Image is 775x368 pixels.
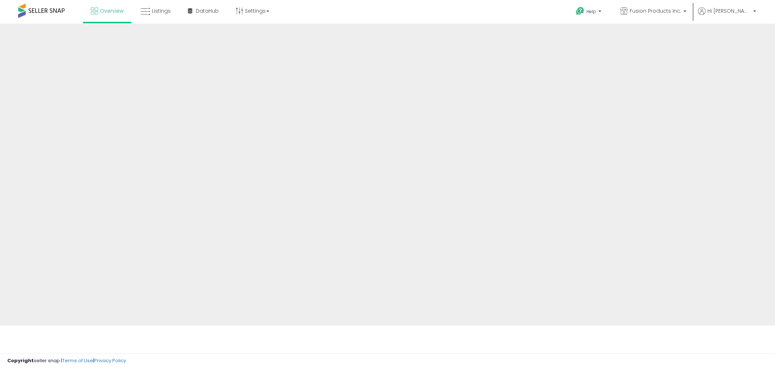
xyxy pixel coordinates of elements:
[570,1,609,24] a: Help
[576,7,585,16] i: Get Help
[196,7,219,15] span: DataHub
[586,8,596,15] span: Help
[630,7,681,15] span: Fusion Products Inc.
[698,7,756,24] a: Hi [PERSON_NAME]
[707,7,751,15] span: Hi [PERSON_NAME]
[100,7,124,15] span: Overview
[152,7,171,15] span: Listings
